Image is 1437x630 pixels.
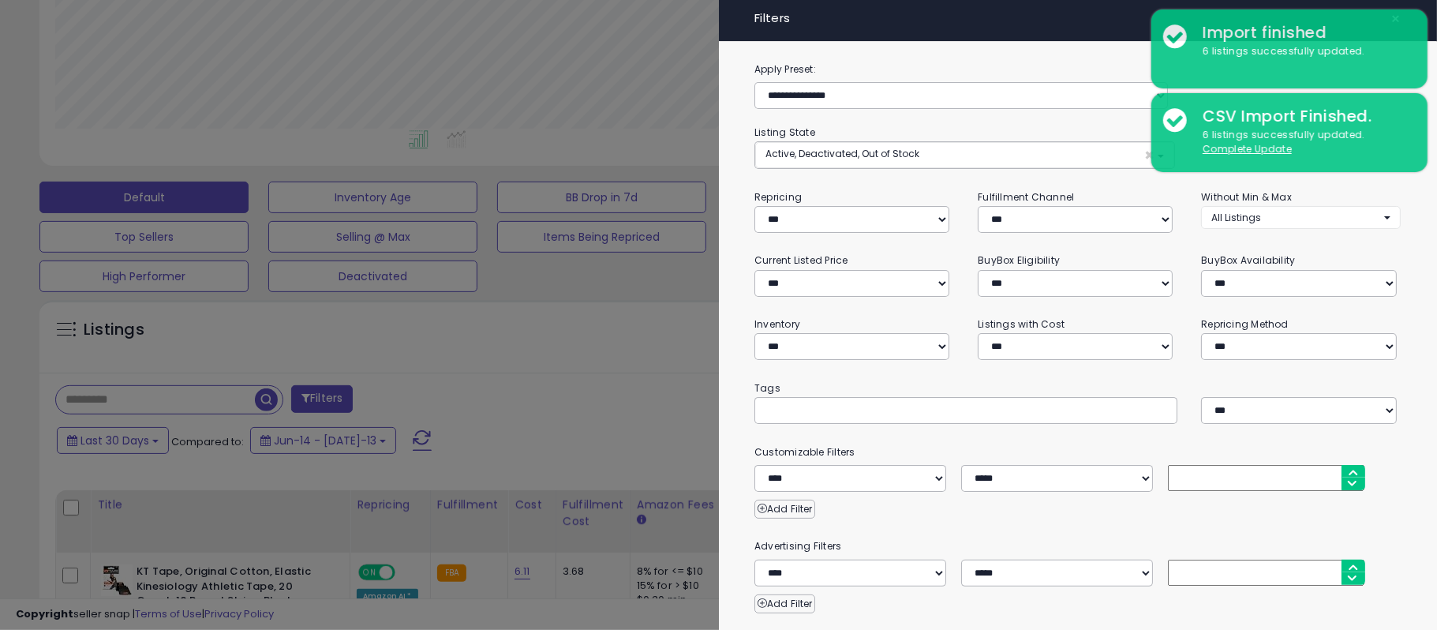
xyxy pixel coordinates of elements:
small: Fulfillment Channel [978,190,1074,204]
button: Add Filter [754,594,815,613]
span: All Listings [1211,211,1261,224]
small: Customizable Filters [743,444,1413,461]
label: Apply Preset: [743,61,1413,78]
small: Without Min & Max [1201,190,1292,204]
small: Current Listed Price [754,253,848,267]
small: BuyBox Availability [1201,253,1295,267]
div: CSV Import Finished. [1191,105,1416,128]
small: Inventory [754,317,800,331]
span: × [1390,8,1401,30]
span: × [1144,147,1154,163]
button: Active, Deactivated, Out of Stock × [755,142,1174,168]
small: Repricing [754,190,802,204]
button: Add Filter [754,500,815,519]
span: Active, Deactivated, Out of Stock [765,147,919,160]
u: Complete Update [1203,142,1292,156]
div: 6 listings successfully updated. [1191,128,1416,157]
small: Listings with Cost [978,317,1065,331]
small: BuyBox Eligibility [978,253,1060,267]
div: Import finished [1191,21,1416,44]
small: Listing State [754,126,815,139]
small: Repricing Method [1201,317,1289,331]
button: × [1384,8,1407,30]
small: Tags [743,380,1413,397]
small: Advertising Filters [743,538,1413,555]
h4: Filters [754,12,1401,25]
div: 6 listings successfully updated. [1191,44,1416,59]
button: All Listings [1201,206,1401,229]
